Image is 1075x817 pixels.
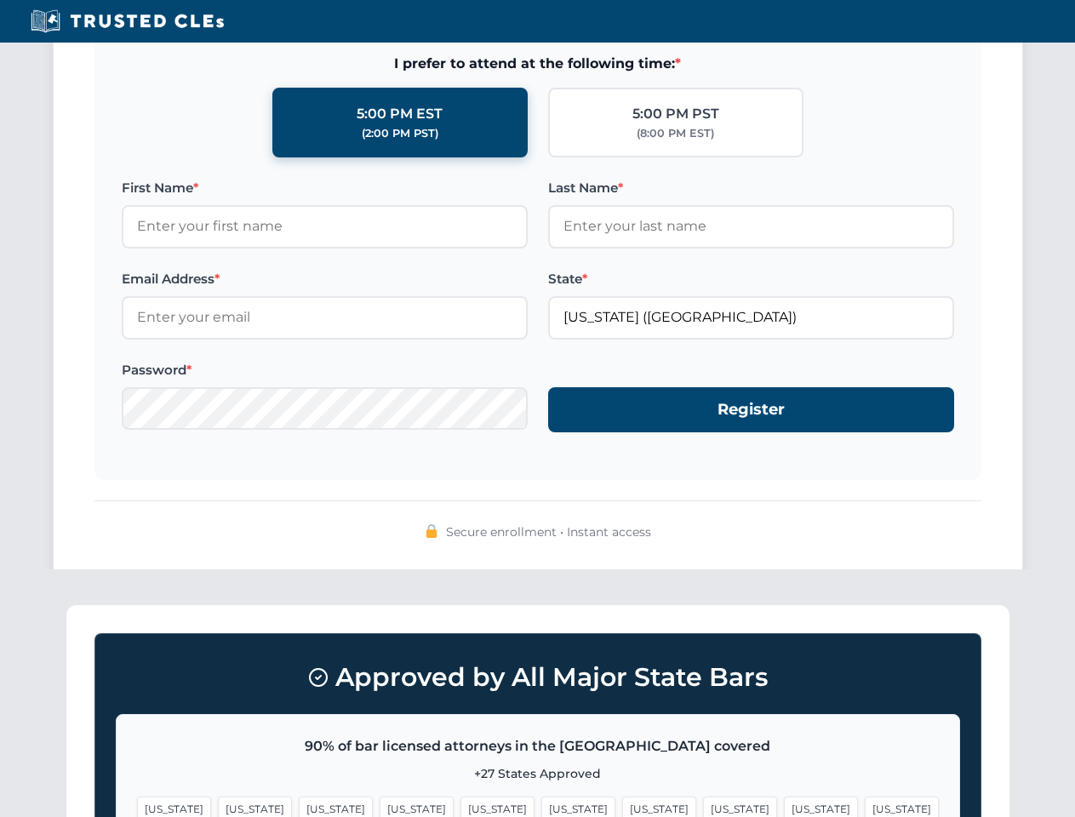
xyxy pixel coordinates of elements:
[122,296,528,339] input: Enter your email
[637,125,714,142] div: (8:00 PM EST)
[548,296,954,339] input: Florida (FL)
[122,360,528,380] label: Password
[122,53,954,75] span: I prefer to attend at the following time:
[122,205,528,248] input: Enter your first name
[137,764,939,783] p: +27 States Approved
[122,178,528,198] label: First Name
[548,205,954,248] input: Enter your last name
[357,103,443,125] div: 5:00 PM EST
[425,524,438,538] img: 🔒
[548,387,954,432] button: Register
[362,125,438,142] div: (2:00 PM PST)
[446,523,651,541] span: Secure enrollment • Instant access
[122,269,528,289] label: Email Address
[116,654,960,700] h3: Approved by All Major State Bars
[137,735,939,757] p: 90% of bar licensed attorneys in the [GEOGRAPHIC_DATA] covered
[26,9,229,34] img: Trusted CLEs
[632,103,719,125] div: 5:00 PM PST
[548,178,954,198] label: Last Name
[548,269,954,289] label: State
